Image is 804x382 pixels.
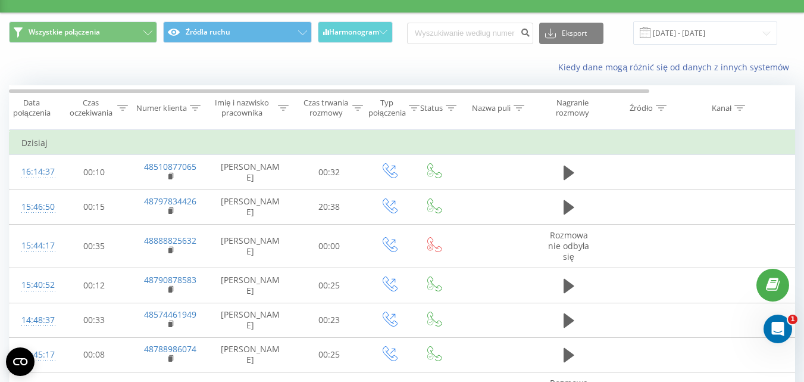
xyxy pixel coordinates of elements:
td: [PERSON_NAME] [209,303,292,337]
button: Eksport [539,23,603,44]
div: Numer klienta [136,103,187,113]
td: [PERSON_NAME] [209,337,292,372]
td: 00:35 [57,224,132,268]
td: 00:23 [292,303,367,337]
input: Wyszukiwanie według numeru [407,23,533,44]
div: 15:40:52 [21,274,45,297]
div: Kanał [712,103,731,113]
td: 00:33 [57,303,132,337]
div: Data połączenia [10,98,54,118]
td: 00:12 [57,268,132,303]
div: Czas oczekiwania [67,98,114,118]
div: Status [420,103,443,113]
button: Wszystkie połączenia [9,21,157,43]
td: 00:32 [292,155,367,190]
div: 14:45:17 [21,343,45,367]
td: 00:15 [57,190,132,224]
a: Kiedy dane mogą różnić się od danych z innych systemów [558,61,795,73]
button: Źródła ruchu [163,21,311,43]
button: Open CMP widget [6,347,35,376]
span: Wszystkie połączenia [29,27,100,37]
div: Nazwa puli [472,103,511,113]
a: 48574461949 [144,309,196,320]
td: 00:25 [292,337,367,372]
a: 48797834426 [144,195,196,207]
a: 48510877065 [144,161,196,172]
td: 00:08 [57,337,132,372]
button: Harmonogram [318,21,393,43]
span: Harmonogram [329,28,379,36]
td: 00:00 [292,224,367,268]
span: 1 [788,315,797,324]
td: [PERSON_NAME] [209,224,292,268]
div: 15:44:17 [21,234,45,257]
td: [PERSON_NAME] [209,268,292,303]
td: 00:10 [57,155,132,190]
div: 14:48:37 [21,309,45,332]
div: 16:14:37 [21,160,45,184]
td: 00:25 [292,268,367,303]
span: Rozmowa nie odbyła się [548,229,589,262]
a: 48788986074 [144,343,196,355]
iframe: Intercom live chat [764,315,792,343]
td: [PERSON_NAME] [209,190,292,224]
a: 48888825632 [144,235,196,246]
div: Czas trwania rozmowy [302,98,349,118]
td: 20:38 [292,190,367,224]
a: 48790878583 [144,274,196,285]
div: Imię i nazwisko pracownika [209,98,276,118]
div: Typ połączenia [368,98,406,118]
div: Źródło [630,103,653,113]
div: Nagranie rozmowy [543,98,601,118]
div: 15:46:50 [21,195,45,219]
td: [PERSON_NAME] [209,155,292,190]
